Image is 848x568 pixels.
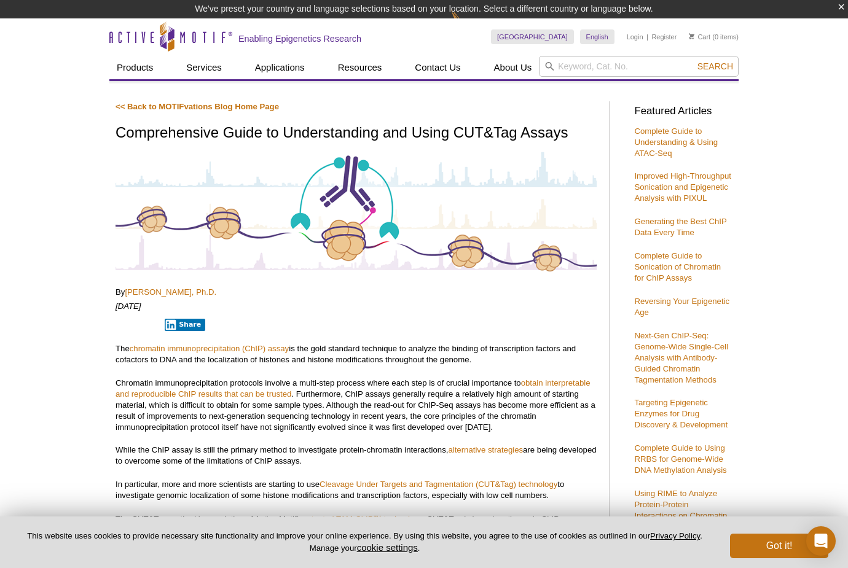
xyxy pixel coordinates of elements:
[646,29,648,44] li: |
[116,125,597,142] h1: Comprehensive Guide to Understanding and Using CUT&Tag Assays
[20,531,710,554] p: This website uses cookies to provide necessary site functionality and improve your online experie...
[302,514,422,523] a: patented TAM-ChIP™ technology
[634,126,718,158] a: Complete Guide to Understanding & Using ATAC-Seq
[116,445,597,467] p: While the ChIP assay is still the primary method to investigate protein-chromatin interactions, a...
[634,106,732,117] h3: Featured Articles
[539,56,739,77] input: Keyword, Cat. No.
[694,61,737,72] button: Search
[116,343,597,365] p: The is the gold standard technique to analyze the binding of transcription factors and cofactors ...
[320,480,557,489] a: Cleavage Under Targets and Tagmentation (CUT&Tag) technology
[634,331,728,384] a: Next-Gen ChIP-Seq: Genome-Wide Single-Cell Analysis with Antibody-Guided Chromatin Tagmentation M...
[116,479,597,501] p: In particular, more and more scientists are starting to use to investigate genomic localization o...
[116,287,597,298] p: By
[116,318,156,330] iframe: X Post Button
[651,33,677,41] a: Register
[248,56,312,79] a: Applications
[116,150,597,273] img: Antibody-Based Tagmentation Notes
[650,531,700,540] a: Privacy Policy
[130,344,289,353] a: chromatin immunoprecipitation (ChIP) assay
[634,217,726,237] a: Generating the Best ChIP Data Every Time
[116,102,279,111] a: << Back to MOTIFvations Blog Home Page
[689,33,694,39] img: Your Cart
[730,534,828,558] button: Got it!
[116,378,591,399] a: obtain interpretable and reproducible ChIP results that can be trusted
[116,378,597,433] p: Chromatin immunoprecipitation protocols involve a multi-step process where each step is of crucia...
[634,251,721,282] a: Complete Guide to Sonication of Chromatin for ChIP Assays
[806,526,836,556] div: Open Intercom Messenger
[634,443,726,475] a: Complete Guide to Using RRBS for Genome-Wide DNA Methylation Analysis
[634,489,727,520] a: Using RIME to Analyze Protein-Protein Interactions on Chromatin
[179,56,229,79] a: Services
[238,33,361,44] h2: Enabling Epigenetics Research
[357,542,418,553] button: cookie settings
[109,56,160,79] a: Products
[491,29,574,44] a: [GEOGRAPHIC_DATA]
[627,33,643,41] a: Login
[331,56,390,79] a: Resources
[451,9,484,38] img: Change Here
[580,29,614,44] a: English
[448,445,523,454] a: alternative strategies
[689,33,710,41] a: Cart
[116,302,141,311] em: [DATE]
[634,398,728,429] a: Targeting Epigenetic Enzymes for Drug Discovery & Development
[407,56,468,79] a: Contact Us
[634,171,731,203] a: Improved High-Throughput Sonication and Epigenetic Analysis with PIXUL
[697,61,733,71] span: Search
[634,297,729,317] a: Reversing Your Epigenetic Age
[689,29,739,44] li: (0 items)
[487,56,540,79] a: About Us
[165,319,206,331] button: Share
[125,287,216,297] a: [PERSON_NAME], Ph.D.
